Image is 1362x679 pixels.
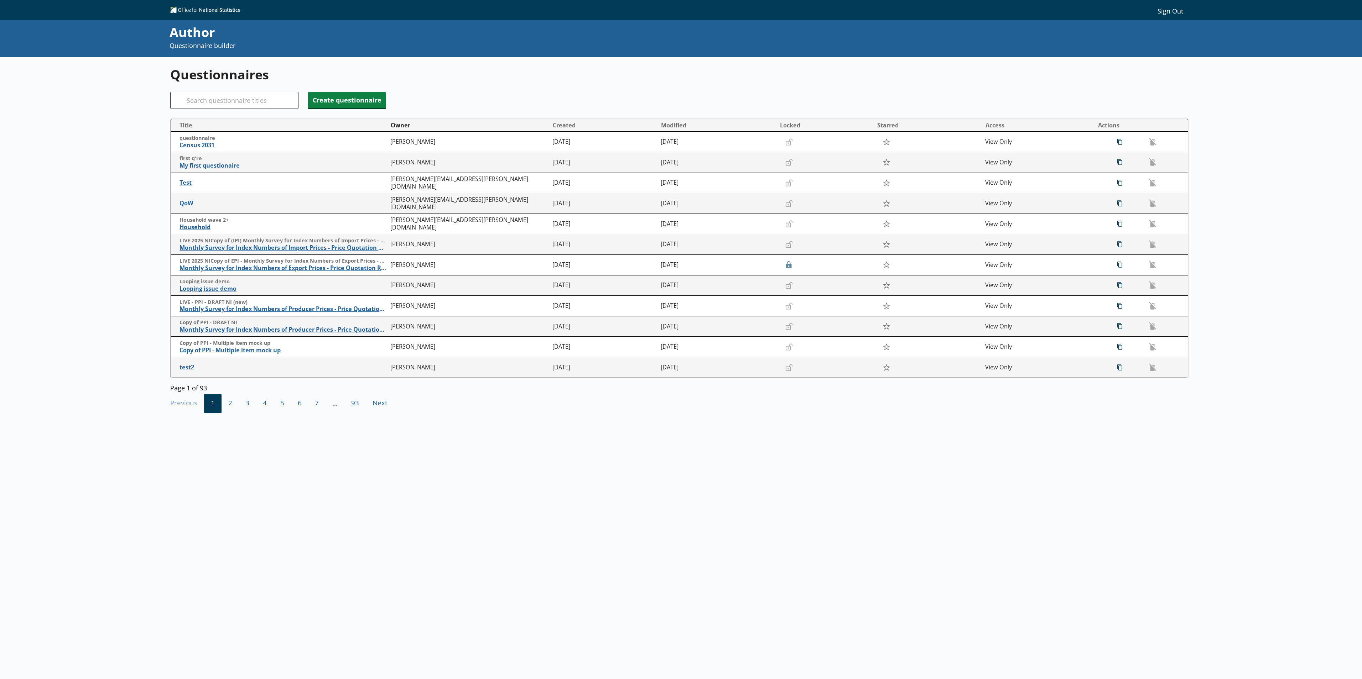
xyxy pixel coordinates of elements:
td: [DATE] [658,173,777,193]
button: 6 [291,394,308,413]
span: QoW [180,200,387,207]
span: Create questionnaire [308,92,386,108]
td: [DATE] [658,193,777,214]
td: [PERSON_NAME] [387,337,550,357]
td: [PERSON_NAME] [387,255,550,275]
td: [DATE] [550,275,658,296]
td: [PERSON_NAME] [387,357,550,378]
button: Star [879,217,894,231]
span: questionnaire [180,135,387,142]
td: [DATE] [658,275,777,296]
button: Owner [388,120,549,131]
td: [DATE] [550,193,658,214]
td: [DATE] [550,337,658,357]
button: 2 [222,394,239,413]
td: [PERSON_NAME][EMAIL_ADDRESS][PERSON_NAME][DOMAIN_NAME] [387,173,550,193]
h1: Questionnaires [170,66,1189,83]
span: Monthly Survey for Index Numbers of Import Prices - Price Quotation Return [180,244,387,252]
td: [PERSON_NAME] [387,132,550,152]
td: View Only [982,173,1091,193]
td: [PERSON_NAME] [387,275,550,296]
span: LIVE 2025 NICopy of (IPI) Monthly Survey for Index Numbers of Import Prices - Price Quotation Return [180,237,387,244]
td: [DATE] [550,316,658,337]
td: View Only [982,337,1091,357]
button: Next [366,394,394,413]
span: Household [180,223,387,231]
td: View Only [982,193,1091,214]
button: Star [879,176,894,190]
td: View Only [982,132,1091,152]
td: [DATE] [550,173,658,193]
td: [DATE] [550,357,658,378]
div: Author [170,23,926,41]
td: [PERSON_NAME] [387,152,550,173]
span: Test [180,179,387,186]
td: [DATE] [658,296,777,316]
td: [DATE] [550,132,658,152]
td: [DATE] [658,357,777,378]
button: Star [879,279,894,292]
td: [DATE] [550,214,658,234]
button: Star [879,238,894,251]
span: 3 [239,394,256,413]
td: [DATE] [550,296,658,316]
td: [DATE] [550,255,658,275]
td: [DATE] [658,337,777,357]
span: Copy of PPI - DRAFT NI [180,319,387,326]
span: LIVE - PPI - DRAFT NI (new) [180,299,387,306]
button: 1 [204,394,222,413]
td: [DATE] [550,152,658,173]
td: View Only [982,152,1091,173]
td: [DATE] [658,316,777,337]
button: Star [879,196,894,210]
span: LIVE 2025 NICopy of EPI - Monthly Survey for Index Numbers of Export Prices - Price Quotation Retur [180,258,387,264]
button: 93 [344,394,366,413]
td: View Only [982,234,1091,255]
button: Star [879,360,894,374]
td: [DATE] [658,132,777,152]
button: Sign Out [1152,5,1189,17]
button: Star [879,320,894,333]
button: 7 [308,394,326,413]
td: [DATE] [658,234,777,255]
span: Household wave 2+ [180,217,387,223]
td: [PERSON_NAME] [387,296,550,316]
td: [DATE] [658,214,777,234]
span: 4 [256,394,274,413]
td: [PERSON_NAME][EMAIL_ADDRESS][PERSON_NAME][DOMAIN_NAME] [387,193,550,214]
button: 5 [274,394,291,413]
button: Star [879,258,894,272]
td: View Only [982,357,1091,378]
td: [PERSON_NAME] [387,316,550,337]
span: first q're [180,155,387,162]
p: Questionnaire builder [170,41,926,50]
td: [PERSON_NAME][EMAIL_ADDRESS][PERSON_NAME][DOMAIN_NAME] [387,214,550,234]
button: Star [879,135,894,149]
th: Actions [1091,119,1188,132]
button: Title [174,120,387,131]
span: My first questionaire [180,162,387,169]
button: Created [550,120,657,131]
td: [DATE] [658,255,777,275]
button: Locked [777,120,874,131]
span: Census 2031 [180,142,387,149]
span: Looping issue demo [180,278,387,285]
span: Monthly Survey for Index Numbers of Export Prices - Price Quotation Return [180,264,387,272]
span: Monthly Survey for Index Numbers of Producer Prices - Price Quotation Return [180,305,387,313]
td: View Only [982,296,1091,316]
button: Star [879,156,894,169]
input: Search questionnaire titles [170,92,298,109]
td: View Only [982,316,1091,337]
td: [PERSON_NAME] [387,234,550,255]
button: Star [879,340,894,354]
td: View Only [982,214,1091,234]
div: Page 1 of 93 [170,381,1189,392]
button: Star [879,299,894,312]
span: Copy of PPI - Multiple item mock up [180,347,387,354]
